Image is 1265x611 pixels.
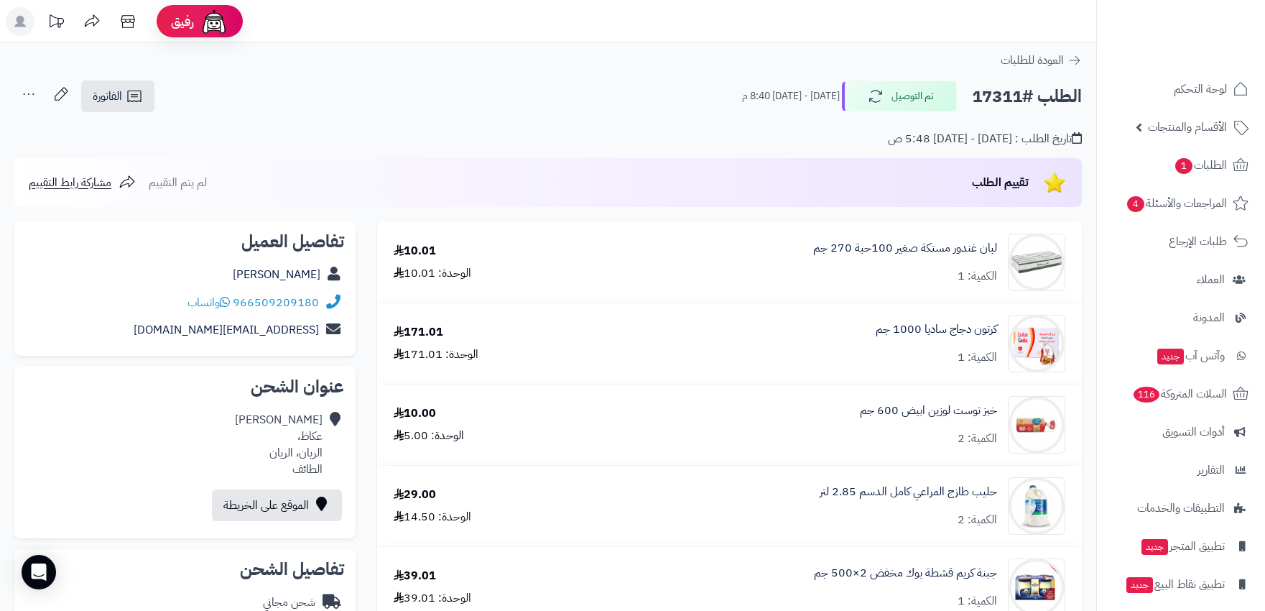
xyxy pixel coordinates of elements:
[187,294,230,311] a: واتساب
[394,346,478,363] div: الوحدة: 171.01
[972,82,1082,111] h2: الطلب #17311
[1009,234,1065,291] img: 1664631413-8ba98025-ed0b-4607-97a9-9f2adb2e6b65.__CR0,0,600,600_PT0_SX300_V1___-90x90.jpg
[263,594,315,611] div: شحن مجاني
[1174,79,1227,99] span: لوحة التحكم
[394,428,464,444] div: الوحدة: 5.00
[958,268,997,285] div: الكمية: 1
[1126,193,1227,213] span: المراجعات والأسئلة
[1141,539,1168,555] span: جديد
[1125,574,1225,594] span: تطبيق نقاط البيع
[1009,396,1065,454] img: 1346161d17c4fed3312b52129efa6e1b84aa-90x90.jpg
[1106,186,1256,221] a: المراجعات والأسئلة4
[394,405,436,422] div: 10.00
[1126,577,1153,593] span: جديد
[1106,72,1256,106] a: لوحة التحكم
[888,131,1082,147] div: تاريخ الطلب : [DATE] - [DATE] 5:48 ص
[1009,315,1065,372] img: 12098bb14236aa663b51cc43fe6099d0b61b-90x90.jpg
[860,403,997,419] a: خبز توست لوزين ابيض 600 جم
[1157,349,1184,364] span: جديد
[394,568,436,584] div: 39.01
[1137,498,1225,518] span: التطبيقات والخدمات
[394,590,471,607] div: الوحدة: 39.01
[1134,387,1159,403] span: 116
[1132,384,1227,404] span: السلات المتروكة
[1148,117,1227,137] span: الأقسام والمنتجات
[1140,536,1225,556] span: تطبيق المتجر
[1169,231,1227,252] span: طلبات الإرجاع
[81,81,154,112] a: الفاتورة
[1162,422,1225,442] span: أدوات التسويق
[394,487,436,503] div: 29.00
[233,266,320,283] a: [PERSON_NAME]
[1106,415,1256,449] a: أدوات التسويق
[958,431,997,447] div: الكمية: 2
[972,174,1029,191] span: تقييم الطلب
[1106,567,1256,602] a: تطبيق نقاط البيعجديد
[38,7,74,40] a: تحديثات المنصة
[200,7,228,36] img: ai-face.png
[93,88,122,105] span: الفاتورة
[1197,460,1225,480] span: التقارير
[149,174,207,191] span: لم يتم التقييم
[394,243,436,259] div: 10.01
[134,321,319,339] a: [EMAIL_ADDRESS][DOMAIN_NAME]
[1175,158,1192,174] span: 1
[958,593,997,610] div: الكمية: 1
[958,349,997,366] div: الكمية: 1
[212,490,342,521] a: الموقع على الخريطة
[876,321,997,338] a: كرتون دجاج ساديا 1000 جم
[1106,224,1256,259] a: طلبات الإرجاع
[1106,491,1256,525] a: التطبيقات والخدمات
[1106,262,1256,297] a: العملاء
[29,174,111,191] span: مشاركة رابط التقييم
[1106,453,1256,487] a: التقارير
[1174,155,1227,175] span: الطلبات
[26,378,344,395] h2: عنوان الشحن
[1106,377,1256,411] a: السلات المتروكة116
[29,174,136,191] a: مشاركة رابط التقييم
[394,324,443,341] div: 171.01
[842,81,957,111] button: تم التوصيل
[1106,339,1256,373] a: وآتس آبجديد
[1106,300,1256,335] a: المدونة
[26,233,344,250] h2: تفاصيل العميل
[394,265,471,282] div: الوحدة: 10.01
[22,555,56,589] div: Open Intercom Messenger
[26,561,344,578] h2: تفاصيل الشحن
[742,89,840,104] small: [DATE] - [DATE] 8:40 م
[813,240,997,257] a: لبان غندور مستكة صغير 100حبة 270 جم
[171,13,194,30] span: رفيق
[1127,196,1144,212] span: 4
[394,509,471,525] div: الوحدة: 14.50
[1106,529,1256,564] a: تطبيق المتجرجديد
[820,484,997,500] a: حليب طازج المراعي كامل الدسم 2.85 لتر
[1001,52,1082,69] a: العودة للطلبات
[958,512,997,528] div: الكمية: 2
[233,294,319,311] a: 966509209180
[1009,477,1065,535] img: 231687683956884d204b15f120a616788953-90x90.jpg
[235,412,323,477] div: [PERSON_NAME] عكاظ، الريان، الريان الطائف
[1156,346,1225,366] span: وآتس آب
[1197,270,1225,290] span: العملاء
[1001,52,1064,69] span: العودة للطلبات
[1193,308,1225,328] span: المدونة
[1167,37,1251,67] img: logo-2.png
[814,565,997,582] a: جبنة كريم قشطة بوك مخفض 2×500 جم
[1106,148,1256,183] a: الطلبات1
